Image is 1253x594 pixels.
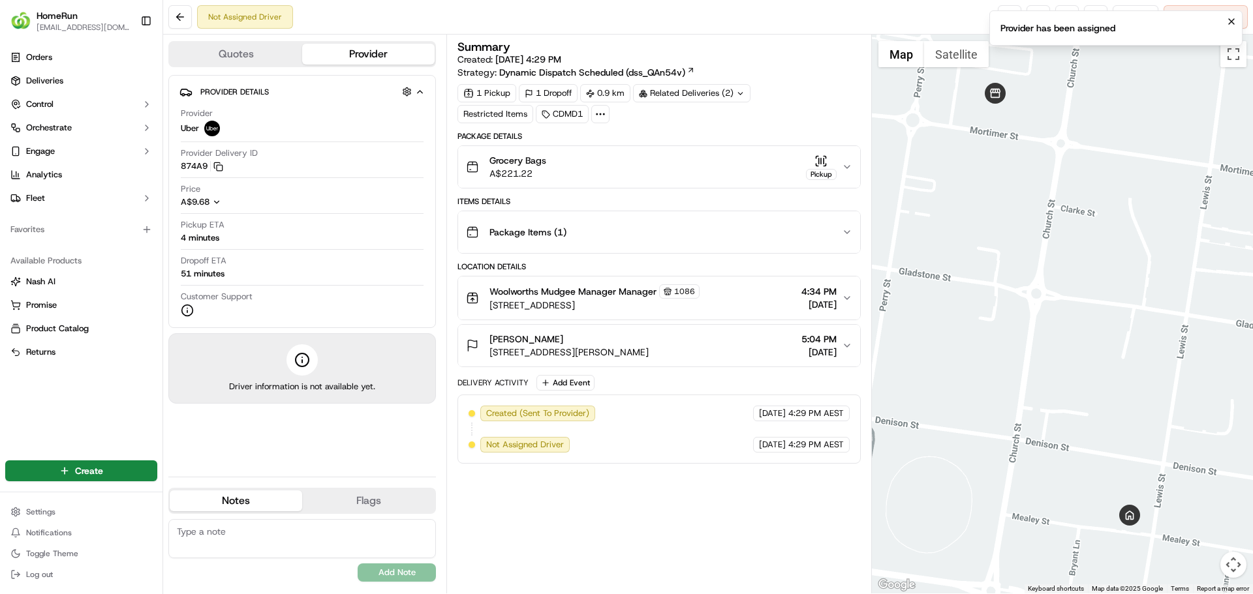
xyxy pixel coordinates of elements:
span: Analytics [26,169,62,181]
span: Provider [181,108,213,119]
p: Welcome 👋 [13,52,238,73]
span: Created: [457,53,561,66]
div: 1 Dropoff [519,84,578,102]
button: [EMAIL_ADDRESS][DOMAIN_NAME] [37,22,130,33]
span: Map data ©2025 Google [1092,585,1163,592]
a: Terms (opens in new tab) [1171,585,1189,592]
a: Promise [10,299,152,311]
span: Engage [26,145,55,157]
span: Provider Delivery ID [181,147,258,159]
span: Settings [26,507,55,517]
a: Report a map error [1197,585,1249,592]
button: Engage [5,141,157,162]
button: Provider [302,44,435,65]
button: Woolworths Mudgee Manager Manager1086[STREET_ADDRESS]4:34 PM[DATE] [458,276,859,319]
div: Available Products [5,250,157,271]
button: Settings [5,503,157,521]
img: Google [875,576,918,593]
img: 1736555255976-a54dd68f-1ca7-489b-9aae-adbdc363a1c4 [13,125,37,148]
span: A$221.22 [489,167,546,180]
span: 4:29 PM AEST [788,408,844,419]
button: Create [5,460,157,481]
a: Open this area in Google Maps (opens a new window) [875,576,918,593]
div: Location Details [457,261,860,272]
button: Returns [5,342,157,363]
button: Provider Details [179,81,425,102]
span: 1086 [674,286,695,297]
span: Create [75,464,103,477]
button: Map camera controls [1220,552,1246,578]
div: Restricted Items [457,105,533,123]
a: Nash AI [10,276,152,288]
button: Notifications [5,524,157,542]
span: Price [181,183,200,195]
span: [DATE] [801,346,837,359]
button: Nash AI [5,271,157,292]
a: Analytics [5,164,157,185]
span: Pylon [130,221,158,231]
button: Log out [5,565,157,584]
div: Provider has been assigned [1000,22,1115,35]
span: Promise [26,299,57,311]
span: [PERSON_NAME] [489,333,563,346]
div: Pickup [806,169,837,180]
div: Strategy: [457,66,695,79]
a: 💻API Documentation [105,184,215,207]
a: Orders [5,47,157,68]
a: Powered byPylon [92,220,158,231]
span: [DATE] [759,439,786,451]
span: Customer Support [181,291,253,303]
span: Dynamic Dispatch Scheduled (dss_QAn54v) [499,66,685,79]
span: Created (Sent To Provider) [486,408,589,419]
div: 0.9 km [580,84,630,102]
span: API Documentation [123,189,209,202]
div: Delivery Activity [457,378,529,388]
button: Fleet [5,188,157,209]
div: Items Details [457,196,860,207]
button: Show street map [878,41,924,67]
button: 874A9 [181,160,223,172]
a: Product Catalog [10,323,152,334]
button: Toggle Theme [5,544,157,563]
a: Dynamic Dispatch Scheduled (dss_QAn54v) [499,66,695,79]
div: Package Details [457,131,860,141]
span: Provider Details [200,87,269,97]
div: 4 minutes [181,232,219,244]
span: Orchestrate [26,122,72,134]
button: Package Items (1) [458,211,859,253]
div: Favorites [5,219,157,240]
img: HomeRun [10,10,31,31]
button: A$9.68 [181,196,296,208]
span: Orders [26,52,52,63]
span: [STREET_ADDRESS] [489,299,700,312]
span: Grocery Bags [489,154,546,167]
span: Deliveries [26,75,63,87]
span: 4:29 PM AEST [788,439,844,451]
button: Product Catalog [5,318,157,339]
button: Promise [5,295,157,316]
a: Returns [10,346,152,358]
span: [DATE] [801,298,837,311]
span: Product Catalog [26,323,89,334]
span: 4:34 PM [801,285,837,298]
span: A$9.68 [181,196,209,207]
div: CDMD1 [536,105,589,123]
a: Deliveries [5,70,157,91]
button: Show satellite imagery [924,41,989,67]
span: [STREET_ADDRESS][PERSON_NAME] [489,346,649,359]
button: Pickup [806,155,837,180]
a: 📗Knowledge Base [8,184,105,207]
div: Start new chat [44,125,214,138]
span: Woolworths Mudgee Manager Manager [489,285,657,298]
img: Nash [13,13,39,39]
h3: Summary [457,41,510,53]
button: Keyboard shortcuts [1028,584,1084,593]
span: [DATE] 4:29 PM [495,53,561,65]
button: Notes [170,490,302,511]
button: Orchestrate [5,117,157,138]
span: Dropoff ETA [181,255,226,267]
div: 51 minutes [181,268,224,280]
span: 5:04 PM [801,333,837,346]
span: HomeRun [37,9,78,22]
